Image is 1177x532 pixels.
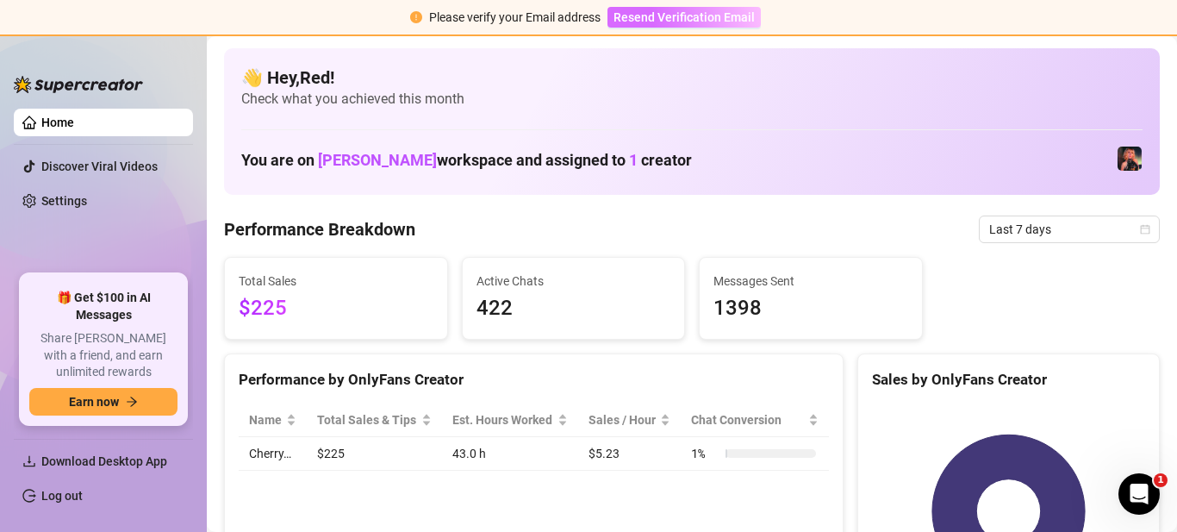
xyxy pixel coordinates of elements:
[476,292,671,325] span: 422
[691,444,719,463] span: 1 %
[713,272,908,291] span: Messages Sent
[239,404,307,437] th: Name
[1154,473,1168,487] span: 1
[14,76,143,93] img: logo-BBDzfeDw.svg
[69,395,119,409] span: Earn now
[681,404,828,437] th: Chat Conversion
[239,437,307,471] td: Cherry…
[249,410,283,429] span: Name
[1118,147,1142,171] img: Cherry (@cherrymavrik)
[307,404,442,437] th: Total Sales & Tips
[317,410,418,429] span: Total Sales & Tips
[41,194,87,208] a: Settings
[239,272,433,291] span: Total Sales
[29,290,177,323] span: 🎁 Get $100 in AI Messages
[29,388,177,416] button: Earn nowarrow-right
[452,410,554,429] div: Est. Hours Worked
[22,454,36,468] span: download
[241,90,1143,109] span: Check what you achieved this month
[224,217,415,241] h4: Performance Breakdown
[29,330,177,381] span: Share [PERSON_NAME] with a friend, and earn unlimited rewards
[239,292,433,325] span: $225
[307,437,442,471] td: $225
[41,116,74,129] a: Home
[989,216,1149,242] span: Last 7 days
[476,272,671,291] span: Active Chats
[691,410,804,429] span: Chat Conversion
[578,437,682,471] td: $5.23
[629,151,638,169] span: 1
[241,66,1143,90] h4: 👋 Hey, Red !
[241,151,692,170] h1: You are on workspace and assigned to creator
[578,404,682,437] th: Sales / Hour
[41,160,158,173] a: Discover Viral Videos
[126,396,138,408] span: arrow-right
[872,368,1145,391] div: Sales by OnlyFans Creator
[1118,473,1160,515] iframe: Intercom live chat
[41,489,83,503] a: Log out
[318,151,437,169] span: [PERSON_NAME]
[41,454,167,468] span: Download Desktop App
[442,437,578,471] td: 43.0 h
[429,8,601,27] div: Please verify your Email address
[613,10,755,24] span: Resend Verification Email
[239,368,829,391] div: Performance by OnlyFans Creator
[588,410,657,429] span: Sales / Hour
[713,292,908,325] span: 1398
[410,11,422,23] span: exclamation-circle
[607,7,761,28] button: Resend Verification Email
[1140,224,1150,235] span: calendar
